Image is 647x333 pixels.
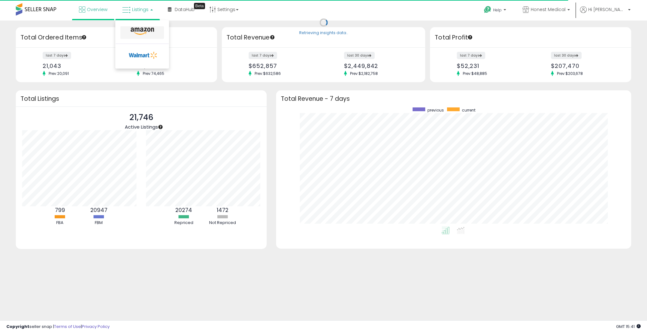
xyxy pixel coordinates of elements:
[588,6,626,13] span: Hi [PERSON_NAME]
[158,124,163,130] div: Tooltip anchor
[43,52,71,59] label: last 7 days
[21,96,262,101] h3: Total Listings
[43,63,112,69] div: 21,043
[467,34,473,40] div: Tooltip anchor
[281,96,626,101] h3: Total Revenue - 7 days
[344,63,414,69] div: $2,449,842
[554,71,586,76] span: Prev: $203,678
[80,220,118,226] div: FBM
[435,33,626,42] h3: Total Profit
[137,63,206,69] div: 79,406
[81,34,87,40] div: Tooltip anchor
[45,71,72,76] span: Prev: 20,091
[165,220,203,226] div: Repriced
[551,52,582,59] label: last 30 days
[460,71,490,76] span: Prev: $48,885
[90,206,107,214] b: 20947
[125,112,158,124] p: 21,746
[140,71,167,76] span: Prev: 74,465
[87,6,107,13] span: Overview
[551,63,620,69] div: $207,470
[462,107,475,113] span: current
[21,33,212,42] h3: Total Ordered Items
[125,124,158,130] span: Active Listings
[427,107,444,113] span: previous
[344,52,375,59] label: last 30 days
[41,220,79,226] div: FBA
[194,3,205,9] div: Tooltip anchor
[227,33,420,42] h3: Total Revenue
[217,206,228,214] b: 1472
[175,6,195,13] span: DataHub
[347,71,381,76] span: Prev: $2,182,758
[457,52,485,59] label: last 7 days
[175,206,192,214] b: 20274
[249,63,319,69] div: $652,857
[580,6,631,21] a: Hi [PERSON_NAME]
[132,6,148,13] span: Listings
[484,6,492,14] i: Get Help
[299,30,348,36] div: Retrieving insights data..
[479,1,512,21] a: Help
[204,220,242,226] div: Not Repriced
[249,52,277,59] label: last 7 days
[457,63,526,69] div: $52,231
[531,6,565,13] span: Honest Medical
[251,71,284,76] span: Prev: $632,586
[269,34,275,40] div: Tooltip anchor
[493,7,502,13] span: Help
[55,206,65,214] b: 799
